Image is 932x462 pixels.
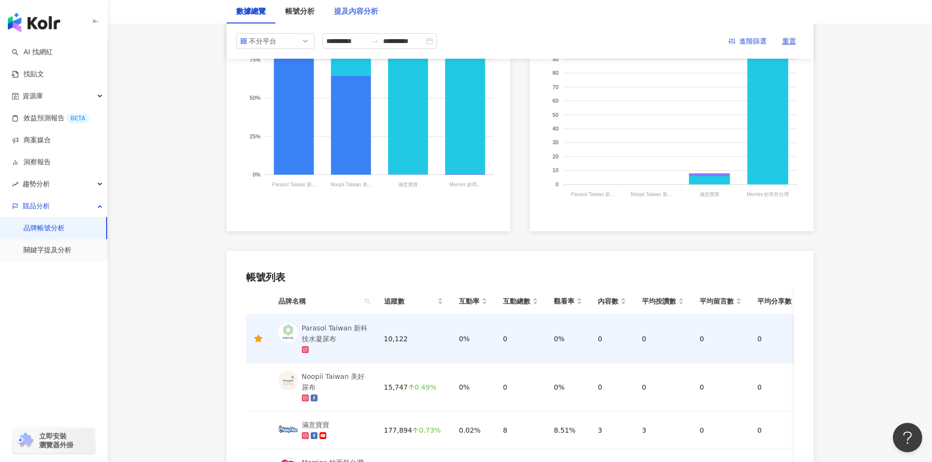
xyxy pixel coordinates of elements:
[634,288,692,315] th: 平均按讚數
[552,84,558,90] tspan: 70
[12,181,19,188] span: rise
[23,245,71,255] a: 關鍵字提及分析
[459,425,487,436] div: 0.02%
[250,95,260,101] tspan: 50%
[13,427,95,454] a: chrome extension立即安裝 瀏覽器外掛
[459,333,487,344] div: 0%
[246,270,794,284] div: 帳號列表
[590,288,634,315] th: 內容數
[384,296,435,307] span: 追蹤數
[451,288,495,315] th: 互動率
[552,167,558,173] tspan: 10
[330,182,371,188] tspan: Noopii Taiwan 美...
[552,98,558,104] tspan: 60
[642,296,676,307] span: 平均按讚數
[554,333,582,344] div: 0%
[302,419,329,430] div: 滿意寶寶
[23,195,50,217] span: 競品分析
[278,296,361,307] span: 品牌名稱
[23,85,43,107] span: 資源庫
[412,427,440,434] div: 0.73%
[23,223,65,233] a: 品牌帳號分析
[285,6,315,18] div: 帳號分析
[692,288,750,315] th: 平均留言數
[774,33,804,49] button: 重置
[236,6,266,18] div: 數據總覽
[700,296,734,307] span: 平均留言數
[278,323,298,342] img: KOL Avatar
[459,296,479,307] span: 互動率
[384,382,443,393] div: 15,747
[23,173,50,195] span: 趨勢分析
[363,294,372,308] span: search
[278,419,298,439] img: KOL Avatar
[371,37,379,45] span: to
[757,382,799,393] div: 0
[700,425,742,436] div: 0
[630,192,671,197] tspan: Noopii Taiwan 美...
[570,192,614,197] tspan: Parasol Taiwan 新...
[554,382,582,393] div: 0%
[555,181,558,187] tspan: 0
[699,192,719,197] tspan: 滿意寶寶
[552,126,558,132] tspan: 40
[371,37,379,45] span: swap-right
[552,139,558,145] tspan: 30
[642,333,684,344] div: 0
[278,323,368,355] a: KOL AvatarParasol Taiwan 新科技水凝尿布
[598,382,626,393] div: 0
[503,296,530,307] span: 互動總數
[364,298,370,304] span: search
[700,333,742,344] div: 0
[8,13,60,32] img: logo
[642,382,684,393] div: 0
[503,333,538,344] div: 0
[757,296,792,307] span: 平均分享數
[250,133,260,139] tspan: 25%
[250,57,260,63] tspan: 75%
[12,113,89,123] a: 效益預測報告BETA
[747,192,789,197] tspan: Merries 妙而舒台灣
[12,69,44,79] a: 找貼文
[408,384,415,391] span: arrow-up
[272,182,316,188] tspan: Parasol Taiwan 新...
[16,433,35,448] img: chrome extension
[750,288,807,315] th: 平均分享數
[254,334,263,343] span: star
[278,371,298,391] img: KOL Avatar
[598,425,626,436] div: 3
[503,425,538,436] div: 8
[376,288,451,315] th: 追蹤數
[12,135,51,145] a: 商案媒合
[495,288,546,315] th: 互動總數
[278,371,368,403] a: KOL AvatarNoopii Taiwan 美好尿布
[554,296,574,307] span: 觀看率
[721,33,774,49] button: 進階篩選
[278,419,368,441] a: KOL Avatar滿意寶寶
[398,182,418,188] tspan: 滿意寶寶
[757,425,799,436] div: 0
[12,157,51,167] a: 洞察報告
[412,427,419,434] span: arrow-up
[449,182,480,188] tspan: Merries 妙而...
[642,425,684,436] div: 3
[552,112,558,118] tspan: 50
[459,382,487,393] div: 0%
[552,56,558,62] tspan: 90
[302,371,368,393] div: Noopii Taiwan 美好尿布
[739,34,767,49] span: 進階篩選
[552,154,558,159] tspan: 20
[554,425,582,436] div: 8.51%
[252,172,260,177] tspan: 0%
[12,47,53,57] a: searchAI 找網紅
[700,382,742,393] div: 0
[334,6,378,18] div: 提及內容分析
[384,425,443,436] div: 177,894
[757,333,799,344] div: 0
[384,333,443,344] div: 10,122
[598,333,626,344] div: 0
[503,382,538,393] div: 0
[249,34,281,48] div: 不分平台
[546,288,590,315] th: 觀看率
[39,432,73,449] span: 立即安裝 瀏覽器外掛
